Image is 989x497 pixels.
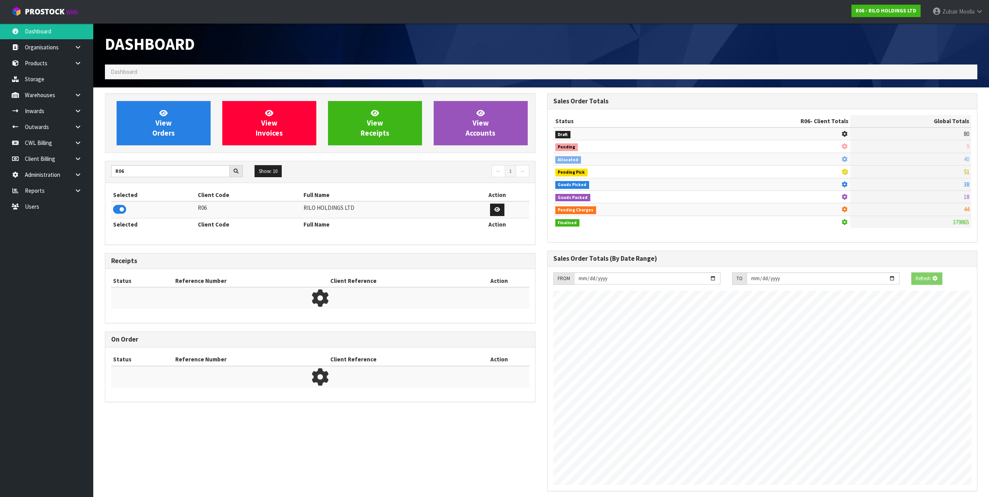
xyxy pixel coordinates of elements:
[553,255,972,262] h3: Sales Order Totals (By Date Range)
[255,165,282,178] button: Show: 10
[553,272,574,285] div: FROM
[856,7,916,14] strong: R06 - RILO HOLDINGS LTD
[555,143,578,151] span: Pending
[964,155,969,163] span: 40
[964,193,969,201] span: 18
[111,68,137,75] span: Dashboard
[850,115,971,127] th: Global Totals
[555,156,581,164] span: Allocated
[469,275,529,287] th: Action
[66,9,78,16] small: WMS
[465,189,529,201] th: Action
[111,189,196,201] th: Selected
[553,98,972,105] h3: Sales Order Totals
[12,7,21,16] img: cube-alt.png
[196,189,302,201] th: Client Code
[326,165,529,179] nav: Page navigation
[173,353,328,366] th: Reference Number
[328,353,469,366] th: Client Reference
[555,169,588,176] span: Pending Pick
[256,108,283,138] span: View Invoices
[196,201,302,218] td: R06
[469,353,529,366] th: Action
[111,218,196,230] th: Selected
[105,33,195,54] span: Dashboard
[222,101,316,145] a: ViewInvoices
[691,115,850,127] th: - Client Totals
[117,101,211,145] a: ViewOrders
[111,165,230,177] input: Search clients
[111,275,173,287] th: Status
[25,7,65,17] span: ProStock
[328,101,422,145] a: ViewReceipts
[466,108,495,138] span: View Accounts
[516,165,529,178] a: →
[465,218,529,230] th: Action
[555,194,591,202] span: Goods Packed
[959,8,975,15] span: Moolla
[555,131,571,139] span: Draft
[553,115,691,127] th: Status
[911,272,942,285] button: Refresh
[302,218,465,230] th: Full Name
[111,257,529,265] h3: Receipts
[302,201,465,218] td: RILO HOLDINGS LTD
[302,189,465,201] th: Full Name
[555,219,580,227] span: Finalised
[964,168,969,175] span: 51
[942,8,958,15] span: Zubair
[851,5,921,17] a: R06 - RILO HOLDINGS LTD
[801,117,810,125] span: R06
[505,165,516,178] a: 1
[966,143,969,150] span: 9
[964,206,969,213] span: 44
[953,218,969,226] span: 379865
[196,218,302,230] th: Client Code
[964,130,969,138] span: 80
[173,275,328,287] th: Reference Number
[328,275,469,287] th: Client Reference
[492,165,505,178] a: ←
[111,353,173,366] th: Status
[555,181,590,189] span: Goods Picked
[152,108,175,138] span: View Orders
[434,101,528,145] a: ViewAccounts
[361,108,389,138] span: View Receipts
[732,272,747,285] div: TO
[964,181,969,188] span: 38
[111,336,529,343] h3: On Order
[555,206,597,214] span: Pending Charges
